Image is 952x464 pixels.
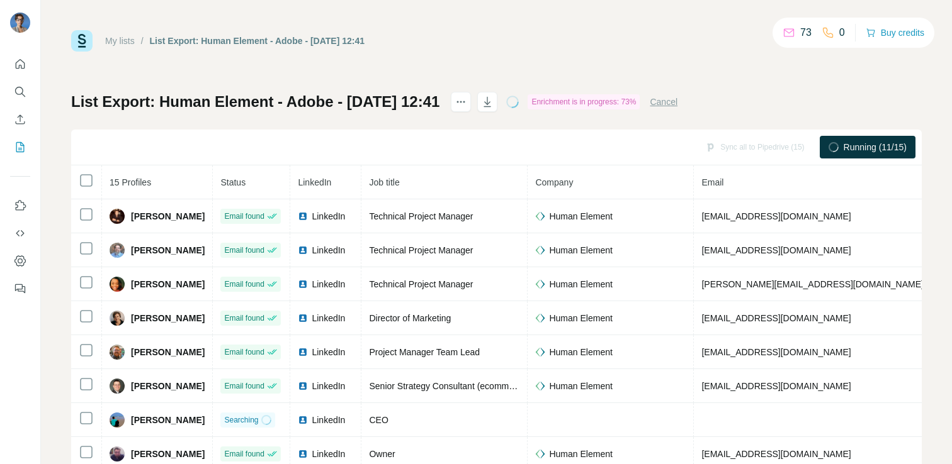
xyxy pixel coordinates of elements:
[131,380,205,392] span: [PERSON_NAME]
[701,279,923,289] span: [PERSON_NAME][EMAIL_ADDRESS][DOMAIN_NAME]
[866,24,924,41] button: Buy credits
[224,279,264,290] span: Email found
[701,245,851,255] span: [EMAIL_ADDRESS][DOMAIN_NAME]
[312,414,345,426] span: LinkedIn
[369,313,451,323] span: Director of Marketing
[369,415,388,425] span: CEO
[10,80,30,103] button: Search
[110,177,151,187] span: 15 Profiles
[10,108,30,131] button: Enrich CSV
[131,210,205,223] span: [PERSON_NAME]
[131,346,205,358] span: [PERSON_NAME]
[535,245,545,255] img: company-logo
[224,312,264,324] span: Email found
[10,13,30,33] img: Avatar
[369,347,480,357] span: Project Manager Team Lead
[535,211,545,221] img: company-logo
[141,35,144,47] li: /
[549,244,612,257] span: Human Element
[535,313,545,323] img: company-logo
[298,177,331,187] span: LinkedIn
[535,449,545,459] img: company-logo
[10,53,30,75] button: Quick start
[369,245,473,255] span: Technical Project Manager
[369,279,473,289] span: Technical Project Manager
[110,311,125,326] img: Avatar
[451,92,471,112] button: actions
[800,25,812,40] p: 73
[224,380,264,392] span: Email found
[224,346,264,358] span: Email found
[312,448,345,460] span: LinkedIn
[535,177,573,187] span: Company
[312,346,345,358] span: LinkedIn
[298,279,308,289] img: LinkedIn logo
[220,177,246,187] span: Status
[312,278,345,290] span: LinkedIn
[701,449,851,459] span: [EMAIL_ADDRESS][DOMAIN_NAME]
[650,96,677,108] button: Cancel
[131,244,205,257] span: [PERSON_NAME]
[549,448,612,460] span: Human Element
[701,211,851,221] span: [EMAIL_ADDRESS][DOMAIN_NAME]
[549,312,612,324] span: Human Element
[110,277,125,292] img: Avatar
[224,448,264,460] span: Email found
[369,177,399,187] span: Job title
[298,313,308,323] img: LinkedIn logo
[224,211,264,222] span: Email found
[312,244,345,257] span: LinkedIn
[312,312,345,324] span: LinkedIn
[110,412,125,428] img: Avatar
[71,30,93,52] img: Surfe Logo
[131,312,205,324] span: [PERSON_NAME]
[369,211,473,221] span: Technical Project Manager
[298,245,308,255] img: LinkedIn logo
[298,381,308,391] img: LinkedIn logo
[150,35,365,47] div: List Export: Human Element - Adobe - [DATE] 12:41
[71,92,439,112] h1: List Export: Human Element - Adobe - [DATE] 12:41
[110,345,125,360] img: Avatar
[10,277,30,300] button: Feedback
[549,210,612,223] span: Human Element
[535,347,545,357] img: company-logo
[298,347,308,357] img: LinkedIn logo
[10,194,30,217] button: Use Surfe on LinkedIn
[312,210,345,223] span: LinkedIn
[10,250,30,272] button: Dashboard
[224,414,258,426] span: Searching
[131,278,205,290] span: [PERSON_NAME]
[701,177,723,187] span: Email
[549,380,612,392] span: Human Element
[298,211,308,221] img: LinkedIn logo
[535,279,545,289] img: company-logo
[10,222,30,245] button: Use Surfe API
[369,381,574,391] span: Senior Strategy Consultant (ecommerce & analytics)
[312,380,345,392] span: LinkedIn
[535,381,545,391] img: company-logo
[701,381,851,391] span: [EMAIL_ADDRESS][DOMAIN_NAME]
[298,415,308,425] img: LinkedIn logo
[131,448,205,460] span: [PERSON_NAME]
[528,94,640,109] div: Enrichment is in progress: 73%
[105,36,135,46] a: My lists
[110,243,125,258] img: Avatar
[110,446,125,461] img: Avatar
[224,245,264,256] span: Email found
[110,378,125,394] img: Avatar
[844,141,907,153] span: Running (11/15)
[131,414,205,426] span: [PERSON_NAME]
[549,278,612,290] span: Human Element
[549,346,612,358] span: Human Element
[839,25,845,40] p: 0
[701,313,851,323] span: [EMAIL_ADDRESS][DOMAIN_NAME]
[298,449,308,459] img: LinkedIn logo
[369,449,395,459] span: Owner
[110,209,125,224] img: Avatar
[10,136,30,158] button: My lists
[701,347,851,357] span: [EMAIL_ADDRESS][DOMAIN_NAME]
